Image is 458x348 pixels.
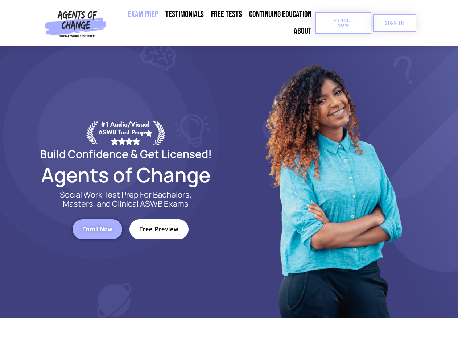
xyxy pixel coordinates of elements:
span: Free Preview [139,226,179,232]
a: Continuing Education [245,6,315,23]
a: Exam Prep [124,6,162,23]
span: SIGN IN [384,21,405,25]
h2: Agents of Change [22,166,229,183]
a: Testimonials [162,6,207,23]
div: #1 Audio/Visual ASWB Test Prep [98,120,153,145]
img: Website Image 1 (1) [260,46,405,318]
a: Enroll Now [315,12,371,34]
a: SIGN IN [373,14,416,32]
span: Enroll Now [327,18,360,28]
p: Social Work Test Prep For Bachelors, Masters, and Clinical ASWB Exams [51,190,200,208]
span: Enroll Now [82,226,112,232]
a: About [290,23,315,40]
a: Free Tests [207,6,245,23]
a: Free Preview [129,219,189,239]
h2: Build Confidence & Get Licensed! [22,149,229,159]
a: Enroll Now [73,219,122,239]
nav: Menu [109,6,315,40]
